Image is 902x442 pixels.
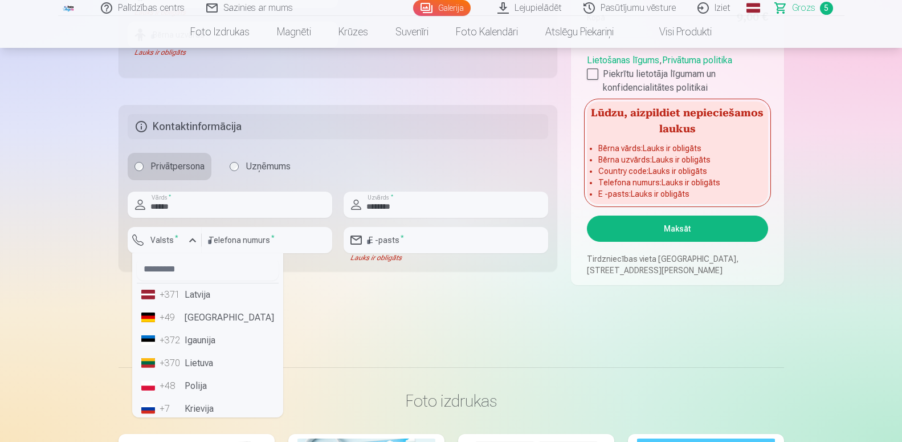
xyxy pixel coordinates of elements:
div: , [587,49,768,95]
label: Privātpersona [128,153,211,180]
div: Lauks ir obligāts [128,253,202,262]
button: Valsts* [128,227,202,253]
li: E -pasts : Lauks ir obligāts [598,188,756,200]
a: Privātuma politika [662,55,732,66]
a: Magnēti [263,16,325,48]
img: /fa1 [63,5,75,11]
span: Grozs [792,1,815,15]
label: Uzņēmums [223,153,297,180]
a: Visi produkti [627,16,725,48]
li: Telefona numurs : Lauks ir obligāts [598,177,756,188]
input: Privātpersona [134,162,144,171]
h5: Lūdzu, aizpildiet nepieciešamos laukus [587,102,768,138]
a: Foto izdrukas [177,16,263,48]
div: +7 [160,402,182,416]
li: Bērna vārds : Lauks ir obligāts [598,143,756,154]
h3: Foto izdrukas [128,391,775,411]
li: Bērna uzvārds : Lauks ir obligāts [598,154,756,165]
li: Latvija [137,283,279,306]
div: +370 [160,356,182,370]
a: Atslēgu piekariņi [532,16,627,48]
input: Uzņēmums [230,162,239,171]
li: Krievija [137,398,279,420]
label: Valsts [146,234,183,246]
a: Krūzes [325,16,382,48]
button: Maksāt [587,216,768,242]
a: Suvenīri [382,16,442,48]
div: +372 [160,334,182,347]
p: Tirdzniecības vieta [GEOGRAPHIC_DATA], [STREET_ADDRESS][PERSON_NAME] [587,253,768,276]
div: +371 [160,288,182,302]
div: Lauks ir obligāts [344,253,548,262]
label: Piekrītu lietotāja līgumam un konfidencialitātes politikai [587,67,768,95]
div: Lauks ir obligāts [128,48,338,57]
a: Lietošanas līgums [587,55,659,66]
div: +49 [160,311,182,325]
li: Lietuva [137,352,279,375]
h5: Kontaktinformācija [128,114,549,139]
li: [GEOGRAPHIC_DATA] [137,306,279,329]
li: Polija [137,375,279,398]
a: Foto kalendāri [442,16,532,48]
li: Igaunija [137,329,279,352]
li: Country code : Lauks ir obligāts [598,165,756,177]
span: 5 [820,2,833,15]
div: +48 [160,379,182,393]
